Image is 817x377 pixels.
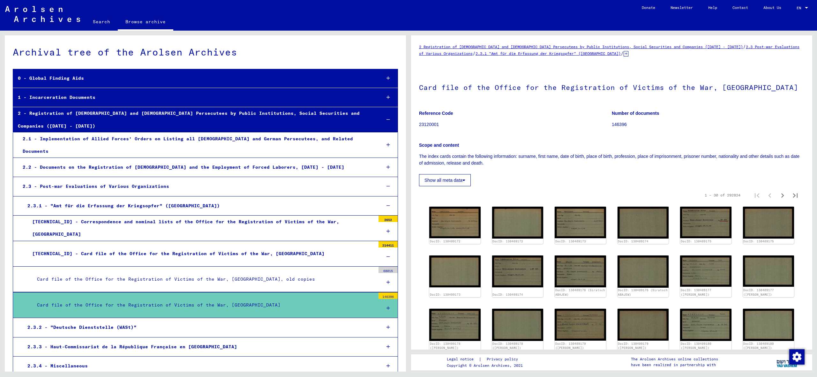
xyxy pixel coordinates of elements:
img: 001.jpg [555,207,606,239]
span: / [621,50,624,56]
a: 2.3.1 "Amt für die Erfassung der Kriegsopfer" ([GEOGRAPHIC_DATA]) [476,51,621,56]
a: DocID: 130409175 [681,240,711,243]
div: 2.3 - Post-war Evaluations of Various Organizations [18,180,376,193]
a: DocID: 130409180 ([PERSON_NAME]) [681,342,711,350]
div: [TECHNICAL_ID] - Card file of the Office for the Registration of Victims of the War, [GEOGRAPHIC_... [27,248,375,260]
div: | [447,356,526,363]
img: 002.jpg [492,309,543,341]
a: DocID: 130409177 ([PERSON_NAME]) [743,288,774,296]
a: DocID: 130409174 [618,240,648,243]
div: 2652 [379,216,398,222]
a: DocID: 130409173 [430,293,461,296]
a: Privacy policy [482,356,526,363]
span: EN [797,6,804,10]
img: 001.jpg [680,309,731,341]
button: First page [751,189,763,202]
img: 001.jpg [680,255,731,287]
div: Change consent [789,349,804,364]
a: 2 Registration of [DEMOGRAPHIC_DATA] and [DEMOGRAPHIC_DATA] Persecutees by Public Institutions, S... [419,44,743,49]
img: 002.jpg [492,207,543,239]
p: The index cards contain the following information: surname, first name, date of birth, place of b... [419,153,804,166]
img: 002.jpg [743,255,794,287]
div: Card file of the Office for the Registration of Victims of the War, [GEOGRAPHIC_DATA] [32,299,375,311]
img: 002.jpg [429,255,481,287]
img: 001.jpg [680,207,731,238]
div: 0 - Global Finding Aids [13,72,376,85]
a: DocID: 130409176 (Siratsch ABAJEW) [555,288,605,296]
button: Previous page [763,189,776,202]
img: 001.jpg [429,309,481,341]
div: 2.3.4 - Miscellaneous [23,360,376,372]
img: 002.jpg [743,309,794,341]
div: 68015 [379,267,398,273]
img: 002.jpg [618,207,669,239]
img: 001.jpg [492,255,543,287]
div: [TECHNICAL_ID] - Correspondence and nominal lists of the Office for the Registration of Victims o... [27,216,375,240]
img: 001.jpg [429,207,481,239]
a: DocID: 130409179 ([PERSON_NAME]) [555,342,586,350]
div: 2.1 - Implementation of Allied Forces’ Orders on Listing all [DEMOGRAPHIC_DATA] and German Persec... [18,133,376,158]
a: DocID: 130409172 [492,240,523,243]
a: DocID: 130409178 ([PERSON_NAME]) [492,342,523,350]
a: DocID: 130409174 [492,293,523,296]
button: Last page [789,189,802,202]
a: DocID: 130409176 (Siratsch ABAJEW) [618,288,668,296]
span: / [473,50,476,56]
p: The Arolsen Archives online collections [631,356,718,362]
div: 2.3.3 - Haut-Commissariat de la République Française en [GEOGRAPHIC_DATA] [23,341,376,353]
p: 146396 [612,121,804,128]
p: Copyright © Arolsen Archives, 2021 [447,363,526,368]
div: Archival tree of the Arolsen Archives [13,45,398,59]
div: 2.3.1 - "Amt für die Erfassung der Kriegsopfer" ([GEOGRAPHIC_DATA]) [23,200,376,212]
button: Show all meta data [419,174,471,186]
p: 23120001 [419,121,611,128]
img: Change consent [789,349,805,365]
a: DocID: 130409172 [430,240,461,243]
span: / [743,44,746,49]
a: DocID: 130409180 ([PERSON_NAME]) [743,342,774,350]
div: 2.2 - Documents on the Registration of [DEMOGRAPHIC_DATA] and the Employment of Forced Laborers, ... [18,161,376,174]
button: Next page [776,189,789,202]
b: Scope and content [419,143,459,148]
div: 2.3.2 - "Deutsche Dienststelle (WASt)" [23,321,376,334]
b: Number of documents [612,111,659,116]
a: Search [85,14,118,29]
img: 002.jpg [618,309,669,341]
a: DocID: 130409178 ([PERSON_NAME]) [430,342,461,350]
a: DocID: 130409173 [555,240,586,243]
a: DocID: 130409175 [743,240,774,243]
a: DocID: 130409177 ([PERSON_NAME]) [681,288,711,296]
a: DocID: 130409179 ([PERSON_NAME]) [618,342,648,350]
img: yv_logo.png [775,354,799,370]
div: 146396 [379,292,398,299]
div: 2 - Registration of [DEMOGRAPHIC_DATA] and [DEMOGRAPHIC_DATA] Persecutees by Public Institutions,... [13,107,376,132]
img: 001.jpg [555,309,606,341]
a: Browse archive [118,14,173,31]
img: 002.jpg [618,255,669,288]
img: 001.jpg [555,255,606,287]
div: 1 - Incarceration Documents [13,91,376,104]
b: Reference Code [419,111,453,116]
div: 1 – 30 of 292824 [705,192,740,198]
div: 214411 [379,241,398,248]
a: Legal notice [447,356,479,363]
p: have been realized in partnership with [631,362,718,368]
h1: Card file of the Office for the Registration of Victims of the War, [GEOGRAPHIC_DATA] [419,73,804,101]
img: Arolsen_neg.svg [5,6,80,22]
img: 002.jpg [743,207,794,239]
div: Card file of the Office for the Registration of Victims of the War, [GEOGRAPHIC_DATA], old copies [32,273,375,285]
